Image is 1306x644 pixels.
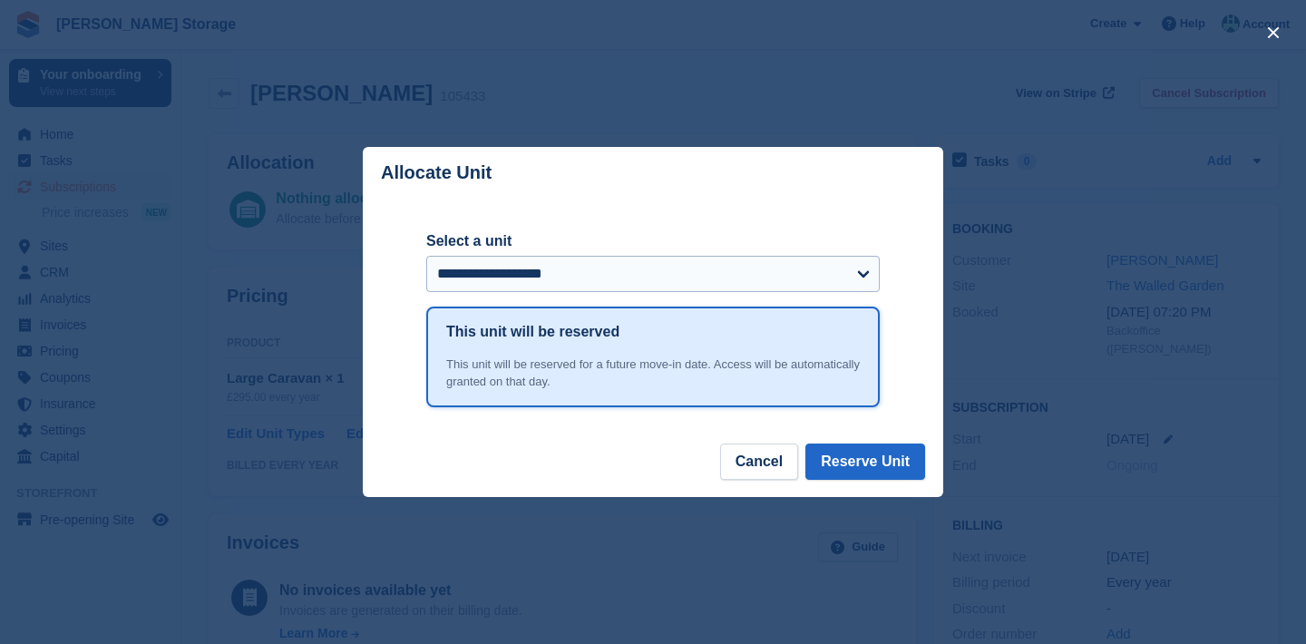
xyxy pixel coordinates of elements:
label: Select a unit [426,230,880,252]
button: Cancel [720,444,798,480]
p: Allocate Unit [381,162,492,183]
h1: This unit will be reserved [446,321,619,343]
button: Reserve Unit [805,444,925,480]
div: This unit will be reserved for a future move-in date. Access will be automatically granted on tha... [446,356,860,391]
button: close [1259,18,1288,47]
